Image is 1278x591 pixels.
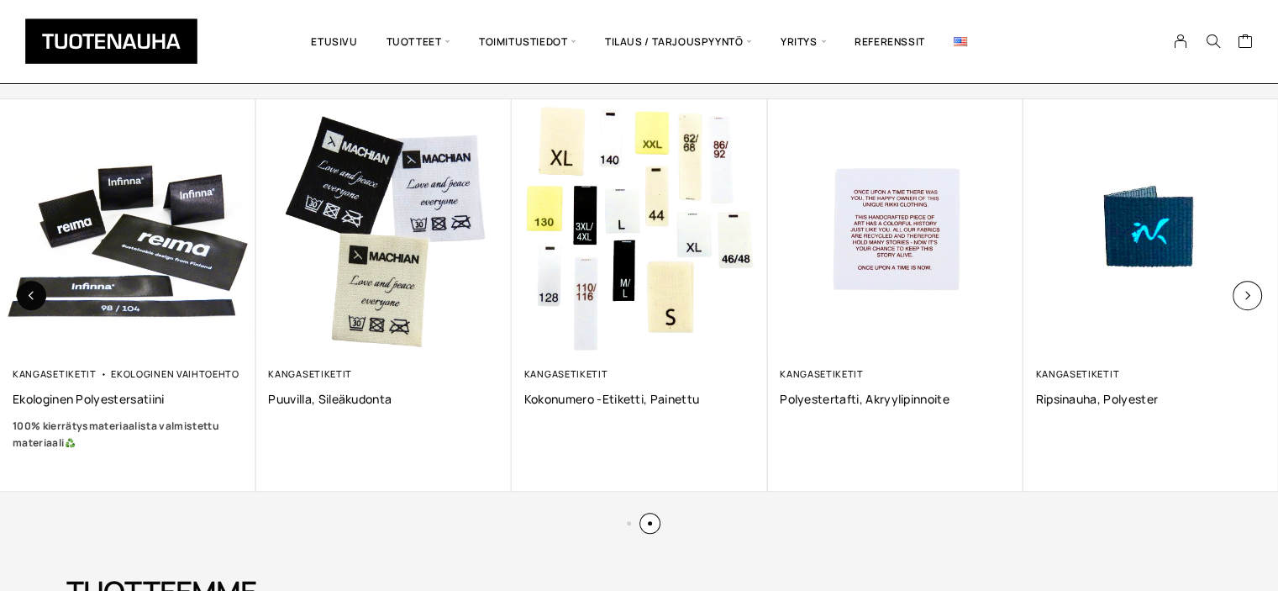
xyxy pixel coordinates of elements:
[1023,99,1278,355] img: Etusivu 7
[268,391,498,407] a: Puuvilla, sileäkudonta
[13,367,97,380] a: Kangasetiketit
[524,391,755,407] a: Kokonumero -etiketti, Painettu
[780,367,864,380] a: Kangasetiketit
[1035,391,1265,407] a: Ripsinauha, polyester
[25,18,197,64] img: Tuotenauha Oy
[65,438,75,448] img: ♻️
[766,13,840,71] span: Yritys
[1196,34,1228,49] button: Search
[1035,367,1119,380] a: Kangasetiketit
[512,99,767,355] img: Etusivu 4
[13,419,219,450] b: 100% kierrätysmateriaalista valmistettu materiaali
[1165,34,1197,49] a: My Account
[111,367,239,380] a: Ekologinen vaihtoehto
[591,13,766,71] span: Tilaus / Tarjouspyyntö
[268,367,352,380] a: Kangasetiketit
[780,391,1010,407] a: Polyestertafti, akryylipinnoite
[13,418,243,451] a: 100% kierrätysmateriaalista valmistettu materiaali♻️
[372,13,465,71] span: Tuotteet
[465,13,591,71] span: Toimitustiedot
[954,37,967,46] img: English
[524,367,608,380] a: Kangasetiketit
[13,391,243,407] a: Ekologinen polyestersatiini
[840,13,939,71] a: Referenssit
[1237,33,1253,53] a: Cart
[255,99,511,355] img: Etusivu 3
[297,13,371,71] a: Etusivu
